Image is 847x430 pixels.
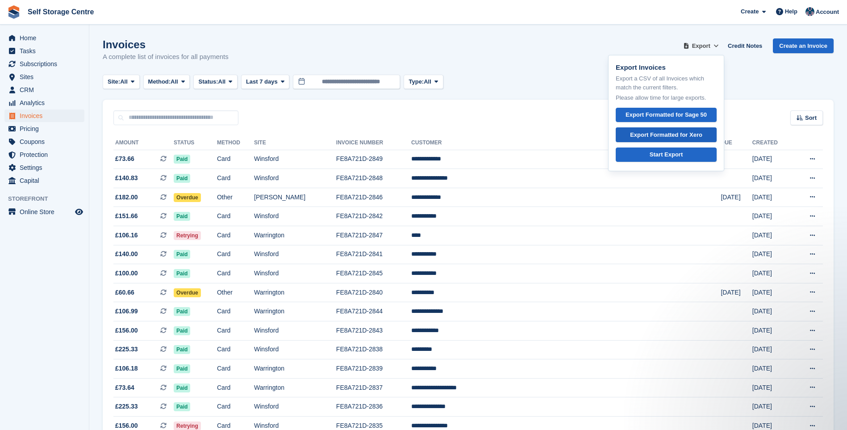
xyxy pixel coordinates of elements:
img: Clair Cole [805,7,814,16]
span: Invoices [20,110,73,122]
span: Account [816,8,839,17]
span: £182.00 [115,193,138,202]
td: Warrington [254,226,336,245]
th: Status [174,136,217,150]
td: Winsford [254,340,336,359]
td: [DATE] [752,169,793,188]
h1: Invoices [103,38,229,51]
th: Method [217,136,254,150]
span: Export [692,42,710,51]
td: FE8A721D-2842 [336,207,411,226]
span: All [424,77,431,86]
span: Paid [174,364,190,373]
td: FE8A721D-2844 [336,302,411,321]
td: FE8A721D-2841 [336,245,411,264]
span: Type: [409,77,424,86]
a: Export Formatted for Sage 50 [616,108,717,122]
span: Overdue [174,193,201,202]
a: menu [4,110,84,122]
td: Winsford [254,207,336,226]
td: [DATE] [752,188,793,207]
td: Warrington [254,378,336,397]
td: Card [217,264,254,283]
td: Card [217,226,254,245]
td: Winsford [254,264,336,283]
span: £106.16 [115,231,138,240]
td: [DATE] [752,245,793,264]
span: £151.66 [115,211,138,221]
span: Overdue [174,288,201,297]
span: Tasks [20,45,73,57]
span: Paid [174,345,190,354]
th: Invoice Number [336,136,411,150]
td: Card [217,359,254,379]
td: Card [217,207,254,226]
td: [DATE] [752,207,793,226]
span: Create [741,7,759,16]
button: Status: All [193,75,237,89]
td: [DATE] [752,150,793,169]
button: Type: All [404,75,443,89]
td: Warrington [254,283,336,302]
td: Other [217,283,254,302]
span: Paid [174,326,190,335]
td: [DATE] [752,264,793,283]
td: Other [217,188,254,207]
span: Subscriptions [20,58,73,70]
td: FE8A721D-2840 [336,283,411,302]
span: Paid [174,384,190,392]
a: menu [4,58,84,70]
span: £60.66 [115,288,134,297]
td: FE8A721D-2839 [336,359,411,379]
td: Card [217,150,254,169]
td: [DATE] [752,397,793,417]
span: Coupons [20,135,73,148]
td: [PERSON_NAME] [254,188,336,207]
td: [DATE] [752,321,793,341]
td: FE8A721D-2849 [336,150,411,169]
td: Card [217,340,254,359]
td: [DATE] [721,188,752,207]
span: Analytics [20,97,73,109]
button: Method: All [143,75,190,89]
span: Paid [174,212,190,221]
span: Help [785,7,797,16]
td: Card [217,169,254,188]
span: Paid [174,155,190,164]
span: £140.00 [115,249,138,259]
td: [DATE] [752,340,793,359]
span: £140.83 [115,173,138,183]
td: Card [217,302,254,321]
a: Start Export [616,148,717,162]
a: Preview store [74,207,84,217]
a: menu [4,45,84,57]
span: Paid [174,269,190,278]
span: £73.64 [115,383,134,392]
span: Paid [174,250,190,259]
a: menu [4,84,84,96]
span: Sort [805,114,817,122]
td: FE8A721D-2843 [336,321,411,341]
span: Pricing [20,122,73,135]
div: Export Formatted for Sage 50 [626,110,707,119]
span: Retrying [174,231,201,240]
span: £100.00 [115,269,138,278]
td: Warrington [254,359,336,379]
span: Paid [174,307,190,316]
span: Site: [108,77,120,86]
td: [DATE] [752,359,793,379]
span: £225.33 [115,402,138,411]
td: [DATE] [752,302,793,321]
td: FE8A721D-2848 [336,169,411,188]
button: Site: All [103,75,140,89]
a: Export Formatted for Xero [616,127,717,142]
td: FE8A721D-2846 [336,188,411,207]
td: [DATE] [752,226,793,245]
th: Customer [411,136,721,150]
a: Self Storage Centre [24,4,97,19]
span: Method: [148,77,171,86]
span: Protection [20,148,73,161]
td: FE8A721D-2836 [336,397,411,417]
td: FE8A721D-2845 [336,264,411,283]
a: menu [4,135,84,148]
